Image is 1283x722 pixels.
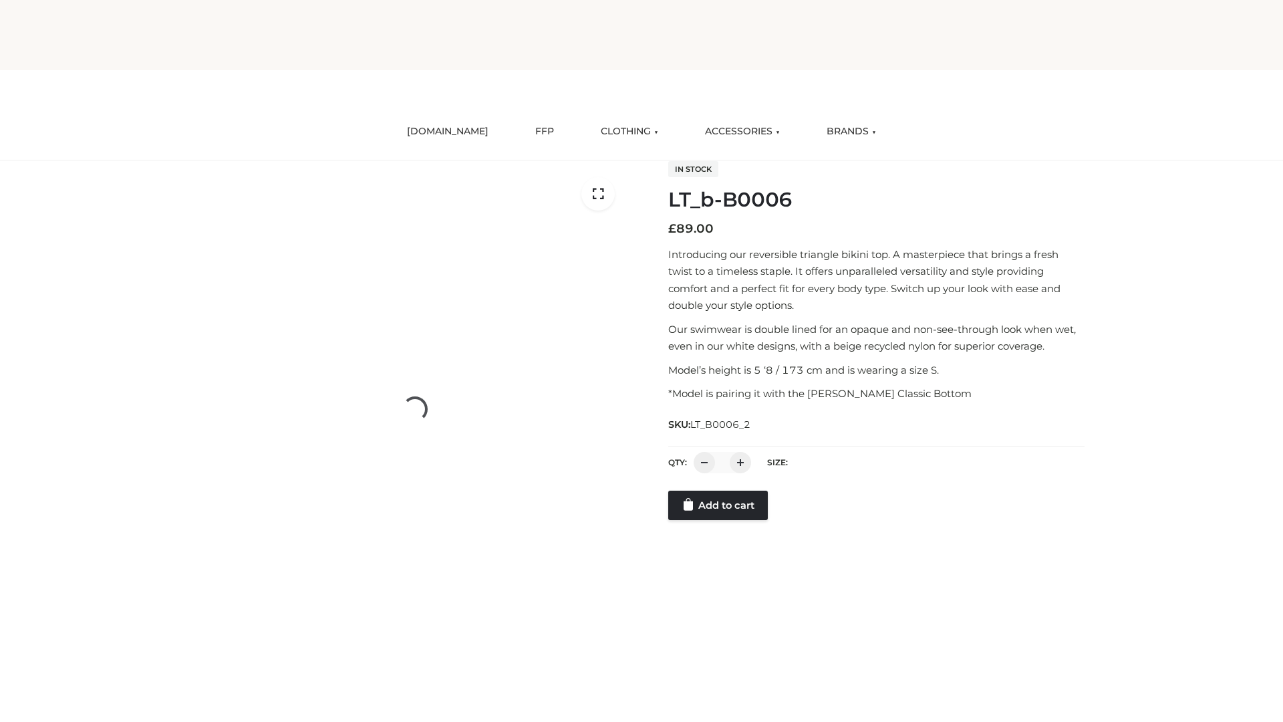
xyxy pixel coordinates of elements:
a: ACCESSORIES [695,117,790,146]
span: In stock [668,161,718,177]
span: £ [668,221,676,236]
bdi: 89.00 [668,221,714,236]
p: Our swimwear is double lined for an opaque and non-see-through look when wet, even in our white d... [668,321,1085,355]
p: Model’s height is 5 ‘8 / 173 cm and is wearing a size S. [668,362,1085,379]
p: Introducing our reversible triangle bikini top. A masterpiece that brings a fresh twist to a time... [668,246,1085,314]
a: FFP [525,117,564,146]
label: Size: [767,457,788,467]
p: *Model is pairing it with the [PERSON_NAME] Classic Bottom [668,385,1085,402]
a: Add to cart [668,491,768,520]
h1: LT_b-B0006 [668,188,1085,212]
label: QTY: [668,457,687,467]
a: CLOTHING [591,117,668,146]
a: [DOMAIN_NAME] [397,117,498,146]
span: LT_B0006_2 [690,418,750,431]
span: SKU: [668,416,752,433]
a: BRANDS [817,117,886,146]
